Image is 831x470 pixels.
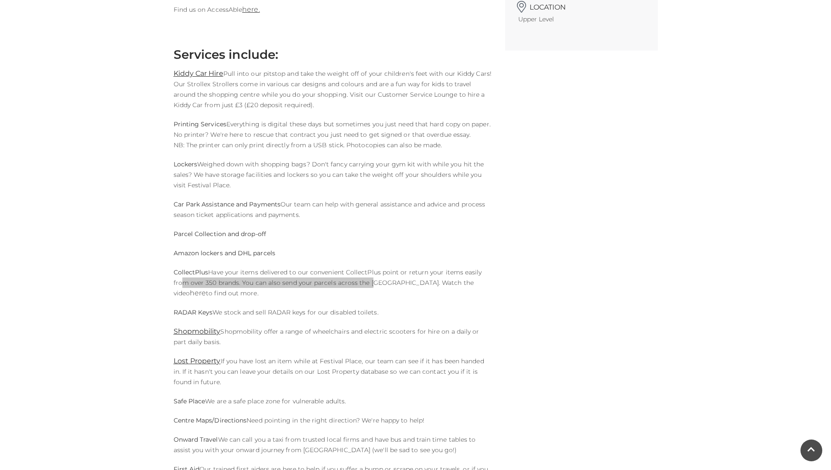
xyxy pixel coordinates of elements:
[174,249,275,257] strong: Amazon lockers and DHL parcels
[174,160,198,168] strong: Lockers
[174,200,281,208] strong: Car Park Assistance and Payments
[174,416,247,424] strong: Centre Maps/Directions
[174,326,492,347] p: Shopmobility offer a range of wheelchairs and electric scooters for hire on a daily or part daily...
[174,307,492,318] p: We stock and sell RADAR keys for our disabled toilets.
[174,159,492,190] p: Weighed down with shopping bags? Don't fancy carrying your gym kit with while you hit the sales? ...
[174,119,492,150] p: Everything is digital these days but sometimes you just need that hard copy on paper. No printer?...
[174,267,492,298] p: Have your items delivered to our convenient CollectPlus point or return your items easily from ov...
[174,199,492,220] p: Our team can help with general assistance and advice and process season ticket applications and p...
[174,120,226,128] strong: Printing Services
[174,230,266,238] strong: Parcel Collection and drop-off
[174,68,492,110] p: Pull into our pitstop and take the weight off of your children's feet with our Kiddy Cars! Our St...
[174,356,492,387] p: If you have lost an item while at Festival Place, our team can see if it has been handed in. If i...
[174,308,213,316] strong: RADAR Keys
[190,289,206,297] a: here
[174,357,221,365] a: Lost Property
[174,327,221,335] a: Shopmobility
[174,436,218,443] strong: Onward Travel
[174,4,492,15] p: Find us on AccessAble
[174,434,492,455] p: We can call you a taxi from trusted local firms and have bus and train time tables to assist you ...
[174,397,205,405] strong: Safe Place
[174,415,492,426] p: Need pointing in the right direction? We're happy to help!
[174,47,492,62] h3: Services include:
[518,14,645,24] p: Upper Level
[174,69,223,78] a: Kiddy Car Hire
[174,268,209,276] strong: CollectPlus
[174,396,492,406] p: We are a safe place zone for vulnerable adults.
[242,5,260,14] a: here.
